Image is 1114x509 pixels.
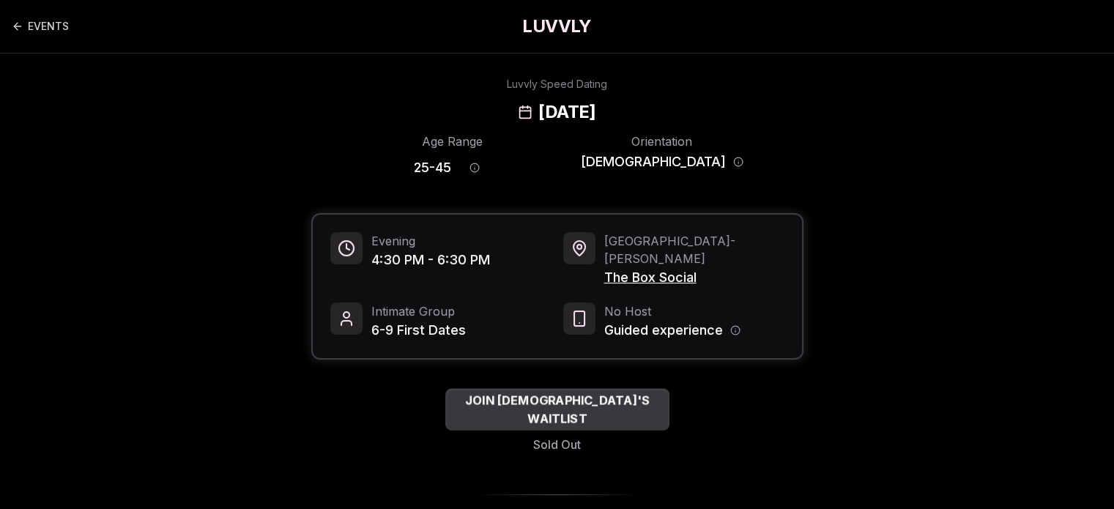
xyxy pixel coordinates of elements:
[581,133,743,150] div: Orientation
[730,325,740,335] button: Host information
[414,157,451,178] span: 25 - 45
[371,302,466,320] span: Intimate Group
[538,100,595,124] h2: [DATE]
[507,77,607,92] div: Luvvly Speed Dating
[12,12,69,41] a: Back to events
[733,157,743,167] button: Orientation information
[445,388,669,430] button: JOIN QUEER MEN'S WAITLIST - Sold Out
[371,133,534,150] div: Age Range
[604,267,784,288] span: The Box Social
[371,232,490,250] span: Evening
[604,302,740,320] span: No Host
[371,250,490,270] span: 4:30 PM - 6:30 PM
[604,320,723,341] span: Guided experience
[533,436,581,453] span: Sold Out
[371,320,466,341] span: 6-9 First Dates
[604,232,784,267] span: [GEOGRAPHIC_DATA] - [PERSON_NAME]
[458,152,491,184] button: Age range information
[581,152,726,172] span: [DEMOGRAPHIC_DATA]
[522,15,591,38] a: LUVVLY
[445,392,669,428] span: JOIN [DEMOGRAPHIC_DATA]'S WAITLIST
